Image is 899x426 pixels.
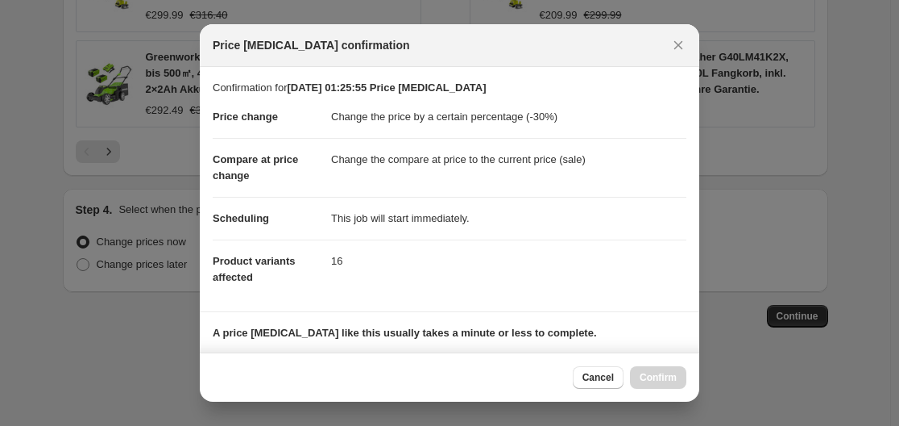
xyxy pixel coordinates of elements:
button: Cancel [573,366,623,389]
span: Price change [213,111,278,123]
span: Price [MEDICAL_DATA] confirmation [213,37,410,53]
dd: Change the price by a certain percentage (-30%) [331,96,686,138]
b: [DATE] 01:25:55 Price [MEDICAL_DATA] [287,81,486,94]
span: Product variants affected [213,255,296,283]
button: Close [667,34,690,56]
span: Compare at price change [213,153,298,182]
dd: Change the compare at price to the current price (sale) [331,138,686,181]
dd: This job will start immediately. [331,197,686,240]
span: Cancel [582,371,614,384]
dd: 16 [331,240,686,282]
p: Confirmation for [213,80,686,96]
b: A price [MEDICAL_DATA] like this usually takes a minute or less to complete. [213,327,597,339]
span: Scheduling [213,212,269,224]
